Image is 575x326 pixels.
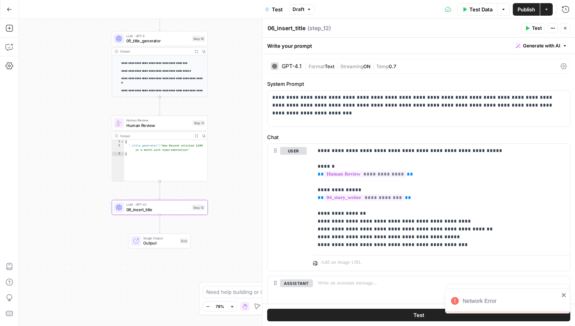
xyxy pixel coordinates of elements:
[126,38,190,44] span: 05_title_generator
[159,181,161,199] g: Edge from step_11 to step_12
[120,133,191,138] div: Output
[192,36,205,42] div: Step 10
[523,42,560,49] span: Generate with AI
[376,63,389,69] span: Temp
[159,97,161,115] g: Edge from step_10 to step_11
[469,5,492,13] span: Test Data
[112,140,124,144] div: 1
[389,63,396,69] span: 0.7
[340,63,363,69] span: Streaming
[325,63,334,69] span: Text
[289,4,315,14] button: Draft
[334,62,340,70] span: |
[280,147,307,155] button: user
[159,13,161,31] g: Edge from step_6 to step_10
[282,63,302,69] div: GPT-4.1
[413,311,424,319] span: Test
[363,63,370,69] span: ON
[463,297,559,305] div: Network Error
[126,122,190,129] span: Human Review
[268,24,305,32] textarea: 06_insert_title
[517,5,535,13] span: Publish
[126,206,190,213] span: 06_insert_title
[307,24,331,32] span: ( step_12 )
[272,5,283,13] span: Test
[126,118,190,123] span: Human Review
[120,140,124,144] span: Toggle code folding, rows 1 through 3
[126,33,190,38] span: LLM · GPT-5
[513,3,540,16] button: Publish
[293,6,304,13] span: Draft
[457,3,497,16] button: Test Data
[112,234,208,248] div: Single OutputOutputEnd
[521,23,545,33] button: Test
[112,152,124,156] div: 3
[112,144,124,152] div: 2
[112,116,208,181] div: Human ReviewHuman ReviewStep 11Output{ "_title_generator":"How Beyond unlocked $10M in a month wi...
[126,202,190,207] span: LLM · GPT-4.1
[192,120,205,126] div: Step 11
[532,25,542,32] span: Test
[260,3,287,16] button: Test
[267,80,570,88] label: System Prompt
[267,133,570,141] label: Chat
[262,38,575,54] div: Write your prompt
[143,235,177,241] span: Single Output
[267,309,570,321] button: Test
[180,238,188,244] div: End
[513,41,570,51] button: Generate with AI
[561,292,567,298] button: close
[159,215,161,233] g: Edge from step_12 to end
[143,240,177,246] span: Output
[120,49,191,54] div: Output
[268,144,307,271] div: user
[305,62,309,70] span: |
[216,303,224,310] span: 79%
[309,63,325,69] span: Format
[280,279,313,287] button: assistant
[192,205,205,210] div: Step 12
[112,200,208,215] div: LLM · GPT-4.106_insert_titleStep 12
[370,62,376,70] span: |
